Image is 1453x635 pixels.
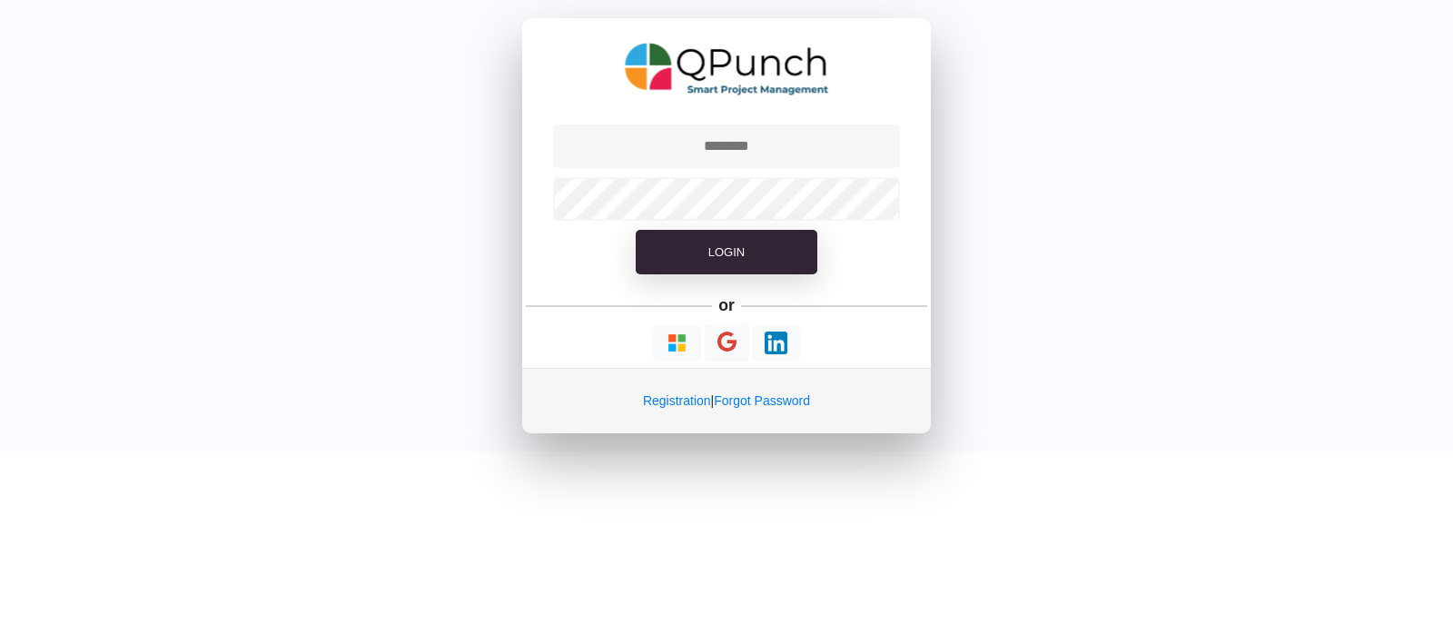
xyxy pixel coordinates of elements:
button: Continue With Google [705,324,749,362]
h5: or [716,293,738,318]
div: | [522,368,931,433]
a: Forgot Password [714,393,810,408]
button: Continue With Microsoft Azure [653,325,701,361]
a: Registration [643,393,711,408]
button: Continue With LinkedIn [752,325,800,361]
img: QPunch [625,36,829,102]
span: Login [708,245,745,259]
img: Loading... [765,332,787,354]
button: Login [636,230,817,275]
img: Loading... [666,332,688,354]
